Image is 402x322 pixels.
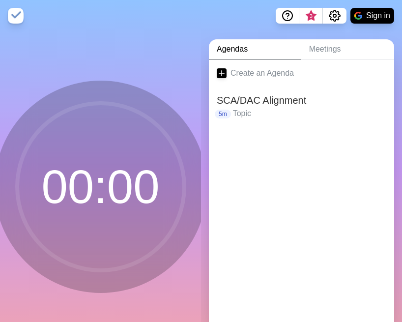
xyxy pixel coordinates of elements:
button: What’s new [299,8,323,24]
img: google logo [354,12,362,20]
a: Create an Agenda [209,59,394,87]
h2: SCA/DAC Alignment [217,93,386,108]
p: 5m [215,110,231,118]
p: Topic [233,108,386,119]
a: Agendas [209,39,301,59]
button: Settings [323,8,346,24]
button: Sign in [350,8,394,24]
img: timeblocks logo [8,8,24,24]
button: Help [276,8,299,24]
span: 3 [307,12,315,20]
a: Meetings [301,39,394,59]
